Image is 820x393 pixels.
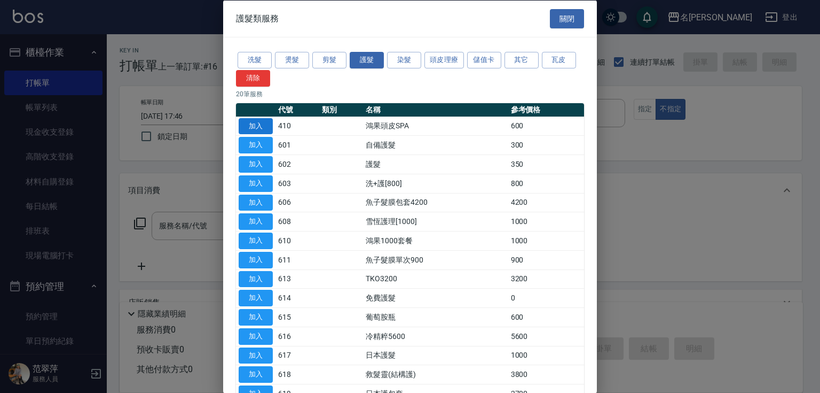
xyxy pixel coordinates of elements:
button: 染髮 [387,52,421,68]
button: 剪髮 [312,52,346,68]
td: 617 [275,346,319,365]
td: 300 [508,135,584,155]
span: 護髮類服務 [236,13,279,24]
td: 0 [508,288,584,307]
button: 加入 [239,309,273,326]
th: 參考價格 [508,103,584,117]
td: 1000 [508,212,584,231]
td: 608 [275,212,319,231]
button: 加入 [239,328,273,344]
button: 加入 [239,194,273,211]
td: 616 [275,327,319,346]
td: 冷精粹5600 [363,327,508,346]
td: 鴻果1000套餐 [363,231,508,250]
button: 加入 [239,233,273,249]
td: 葡萄胺瓶 [363,307,508,327]
button: 加入 [239,213,273,230]
td: 600 [508,117,584,136]
td: 800 [508,174,584,193]
td: 3800 [508,365,584,384]
td: 615 [275,307,319,327]
button: 瓦皮 [542,52,576,68]
th: 代號 [275,103,319,117]
td: 日本護髮 [363,346,508,365]
button: 加入 [239,118,273,134]
td: 618 [275,365,319,384]
th: 類別 [319,103,363,117]
td: 614 [275,288,319,307]
button: 加入 [239,290,273,306]
td: 610 [275,231,319,250]
td: 4200 [508,193,584,212]
button: 護髮 [350,52,384,68]
td: 雪恆護理[1000] [363,212,508,231]
td: 350 [508,155,584,174]
td: 613 [275,269,319,289]
button: 加入 [239,175,273,191]
td: 602 [275,155,319,174]
button: 加入 [239,251,273,268]
button: 燙髮 [275,52,309,68]
td: TKO3200 [363,269,508,289]
td: 1000 [508,346,584,365]
td: 免費護髮 [363,288,508,307]
td: 600 [508,307,584,327]
button: 加入 [239,366,273,383]
td: 洗+護[800] [363,174,508,193]
td: 606 [275,193,319,212]
td: 603 [275,174,319,193]
button: 儲值卡 [467,52,501,68]
td: 鴻果頭皮SPA [363,117,508,136]
td: 3200 [508,269,584,289]
button: 其它 [504,52,539,68]
button: 洗髮 [238,52,272,68]
td: 611 [275,250,319,269]
p: 20 筆服務 [236,89,584,98]
td: 601 [275,135,319,155]
button: 關閉 [550,9,584,28]
button: 清除 [236,70,270,86]
td: 410 [275,117,319,136]
td: 5600 [508,327,584,346]
button: 加入 [239,347,273,364]
td: 救髮靈(結構護) [363,365,508,384]
td: 900 [508,250,584,269]
th: 名稱 [363,103,508,117]
button: 頭皮理療 [424,52,464,68]
button: 加入 [239,137,273,153]
button: 加入 [239,271,273,287]
td: 魚子髮膜包套4200 [363,193,508,212]
button: 加入 [239,156,273,173]
td: 1000 [508,231,584,250]
td: 護髮 [363,155,508,174]
td: 自備護髮 [363,135,508,155]
td: 魚子髮膜單次900 [363,250,508,269]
